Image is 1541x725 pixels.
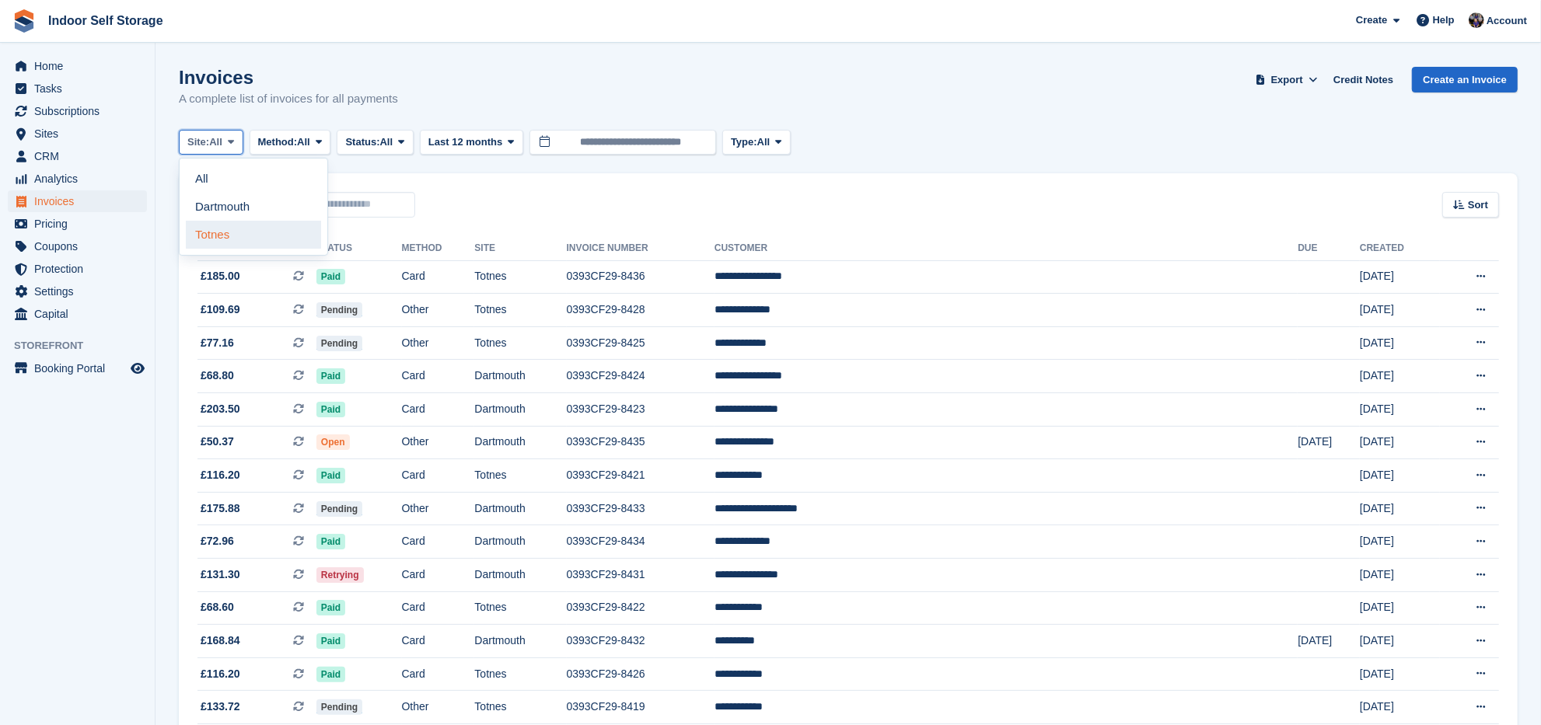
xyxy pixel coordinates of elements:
[567,625,715,658] td: 0393CF29-8432
[34,190,128,212] span: Invoices
[474,426,566,459] td: Dartmouth
[474,559,566,592] td: Dartmouth
[474,260,566,294] td: Totnes
[8,281,147,302] a: menu
[474,492,566,525] td: Dartmouth
[474,591,566,625] td: Totnes
[567,360,715,393] td: 0393CF29-8424
[316,336,362,351] span: Pending
[402,426,475,459] td: Other
[316,368,345,384] span: Paid
[722,130,791,155] button: Type: All
[715,236,1298,261] th: Customer
[428,134,502,150] span: Last 12 months
[1360,459,1440,493] td: [DATE]
[34,213,128,235] span: Pricing
[474,236,566,261] th: Site
[567,525,715,559] td: 0393CF29-8434
[186,165,321,193] a: All
[402,625,475,658] td: Card
[34,168,128,190] span: Analytics
[8,235,147,257] a: menu
[1253,67,1321,92] button: Export
[1360,294,1440,327] td: [DATE]
[567,426,715,459] td: 0393CF29-8435
[316,633,345,649] span: Paid
[474,326,566,360] td: Totnes
[474,525,566,559] td: Dartmouth
[316,501,362,517] span: Pending
[1360,657,1440,691] td: [DATE]
[402,691,475,724] td: Other
[179,67,398,88] h1: Invoices
[402,525,475,559] td: Card
[8,213,147,235] a: menu
[474,691,566,724] td: Totnes
[1327,67,1399,92] a: Credit Notes
[316,302,362,318] span: Pending
[201,401,240,417] span: £203.50
[316,468,345,483] span: Paid
[1468,197,1488,213] span: Sort
[316,534,345,549] span: Paid
[201,368,234,384] span: £68.80
[34,100,128,122] span: Subscriptions
[567,591,715,625] td: 0393CF29-8422
[201,599,234,615] span: £68.60
[201,268,240,284] span: £185.00
[316,600,345,615] span: Paid
[34,78,128,99] span: Tasks
[34,123,128,145] span: Sites
[1469,12,1484,28] img: Sandra Pomeroy
[474,657,566,691] td: Totnes
[402,492,475,525] td: Other
[201,335,234,351] span: £77.16
[345,134,379,150] span: Status:
[1433,12,1455,28] span: Help
[567,294,715,327] td: 0393CF29-8428
[567,260,715,294] td: 0393CF29-8436
[250,130,331,155] button: Method: All
[402,326,475,360] td: Other
[1360,625,1440,658] td: [DATE]
[8,168,147,190] a: menu
[567,657,715,691] td: 0393CF29-8426
[1360,393,1440,427] td: [DATE]
[1298,426,1360,459] td: [DATE]
[402,591,475,625] td: Card
[474,360,566,393] td: Dartmouth
[8,357,147,379] a: menu
[337,130,413,155] button: Status: All
[1360,591,1440,625] td: [DATE]
[316,699,362,715] span: Pending
[380,134,393,150] span: All
[1360,691,1440,724] td: [DATE]
[186,221,321,249] a: Totnes
[12,9,36,33] img: stora-icon-8386f47178a22dfd0bd8f6a31ec36ba5ce8667c1dd55bd0f319d3a0aa187defe.svg
[128,359,147,378] a: Preview store
[1360,492,1440,525] td: [DATE]
[1360,236,1440,261] th: Created
[567,492,715,525] td: 0393CF29-8433
[316,269,345,284] span: Paid
[201,533,234,549] span: £72.96
[316,434,350,450] span: Open
[567,393,715,427] td: 0393CF29-8423
[201,434,234,450] span: £50.37
[258,134,298,150] span: Method:
[474,459,566,493] td: Totnes
[179,130,243,155] button: Site: All
[209,134,222,150] span: All
[420,130,523,155] button: Last 12 months
[42,8,169,33] a: Indoor Self Storage
[297,134,310,150] span: All
[1487,13,1527,29] span: Account
[316,236,402,261] th: Status
[1360,260,1440,294] td: [DATE]
[34,303,128,325] span: Capital
[8,190,147,212] a: menu
[34,235,128,257] span: Coupons
[201,566,240,583] span: £131.30
[1360,559,1440,592] td: [DATE]
[731,134,757,150] span: Type:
